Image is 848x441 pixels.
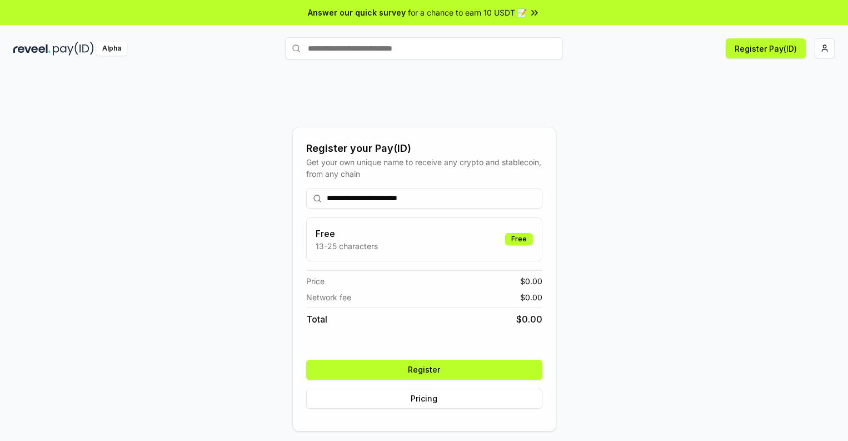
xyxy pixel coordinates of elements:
[96,42,127,56] div: Alpha
[306,291,351,303] span: Network fee
[306,313,327,326] span: Total
[53,42,94,56] img: pay_id
[505,233,533,245] div: Free
[306,389,542,409] button: Pricing
[516,313,542,326] span: $ 0.00
[308,7,406,18] span: Answer our quick survey
[13,42,51,56] img: reveel_dark
[316,240,378,252] p: 13-25 characters
[520,291,542,303] span: $ 0.00
[306,141,542,156] div: Register your Pay(ID)
[726,38,806,58] button: Register Pay(ID)
[316,227,378,240] h3: Free
[306,156,542,180] div: Get your own unique name to receive any crypto and stablecoin, from any chain
[306,360,542,380] button: Register
[520,275,542,287] span: $ 0.00
[306,275,325,287] span: Price
[408,7,527,18] span: for a chance to earn 10 USDT 📝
